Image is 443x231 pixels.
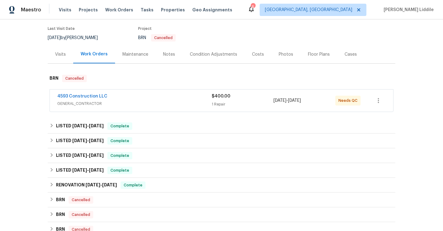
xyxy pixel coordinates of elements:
[79,7,98,13] span: Projects
[81,51,108,57] div: Work Orders
[57,101,212,107] span: GENERAL_CONTRACTOR
[48,163,395,178] div: LISTED [DATE]-[DATE]Complete
[56,122,104,130] h6: LISTED
[56,196,65,204] h6: BRN
[273,98,286,103] span: [DATE]
[48,69,395,88] div: BRN Cancelled
[72,138,87,143] span: [DATE]
[89,138,104,143] span: [DATE]
[105,7,133,13] span: Work Orders
[338,98,360,104] span: Needs QC
[141,8,154,12] span: Tasks
[212,101,273,107] div: 1 Repair
[72,138,104,143] span: -
[69,197,93,203] span: Cancelled
[89,124,104,128] span: [DATE]
[48,34,105,42] div: by [PERSON_NAME]
[86,183,117,187] span: -
[152,36,175,40] span: Cancelled
[288,98,301,103] span: [DATE]
[50,75,58,82] h6: BRN
[345,51,357,58] div: Cases
[72,168,104,172] span: -
[72,124,87,128] span: [DATE]
[56,181,117,189] h6: RENOVATION
[86,183,100,187] span: [DATE]
[63,75,86,82] span: Cancelled
[55,51,66,58] div: Visits
[48,193,395,207] div: BRN Cancelled
[265,7,352,13] span: [GEOGRAPHIC_DATA], [GEOGRAPHIC_DATA]
[56,152,104,159] h6: LISTED
[72,153,87,157] span: [DATE]
[252,51,264,58] div: Costs
[273,98,301,104] span: -
[279,51,293,58] div: Photos
[48,148,395,163] div: LISTED [DATE]-[DATE]Complete
[69,212,93,218] span: Cancelled
[251,4,255,10] div: 6
[89,153,104,157] span: [DATE]
[48,119,395,133] div: LISTED [DATE]-[DATE]Complete
[48,36,61,40] span: [DATE]
[102,183,117,187] span: [DATE]
[212,94,230,98] span: $400.00
[21,7,41,13] span: Maestro
[108,167,132,173] span: Complete
[72,168,87,172] span: [DATE]
[72,124,104,128] span: -
[56,137,104,145] h6: LISTED
[48,178,395,193] div: RENOVATION [DATE]-[DATE]Complete
[108,138,132,144] span: Complete
[161,7,185,13] span: Properties
[163,51,175,58] div: Notes
[108,153,132,159] span: Complete
[89,168,104,172] span: [DATE]
[122,51,148,58] div: Maintenance
[48,207,395,222] div: BRN Cancelled
[108,123,132,129] span: Complete
[121,182,145,188] span: Complete
[308,51,330,58] div: Floor Plans
[57,94,107,98] a: 4593 Construction LLC
[138,36,176,40] span: BRN
[381,7,434,13] span: [PERSON_NAME] Liddile
[48,133,395,148] div: LISTED [DATE]-[DATE]Complete
[192,7,232,13] span: Geo Assignments
[56,167,104,174] h6: LISTED
[190,51,237,58] div: Condition Adjustments
[138,27,152,30] span: Project
[56,211,65,218] h6: BRN
[48,27,75,30] span: Last Visit Date
[59,7,71,13] span: Visits
[72,153,104,157] span: -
